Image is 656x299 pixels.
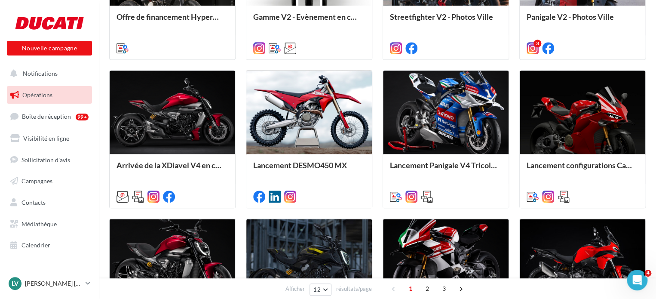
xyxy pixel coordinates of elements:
[76,114,89,120] div: 99+
[437,282,451,296] span: 3
[253,12,365,30] div: Gamme V2 - Evènement en concession
[5,151,94,169] a: Sollicitation d'avis
[23,70,58,77] span: Notifications
[5,172,94,190] a: Campagnes
[22,91,52,99] span: Opérations
[533,40,541,47] div: 3
[7,275,92,292] a: Lv [PERSON_NAME] [PERSON_NAME]
[285,285,305,293] span: Afficher
[336,285,372,293] span: résultats/page
[5,129,94,148] a: Visibilité en ligne
[390,12,502,30] div: Streetfighter V2 - Photos Ville
[527,12,638,30] div: Panigale V2 - Photos Ville
[22,113,71,120] span: Boîte de réception
[313,286,321,293] span: 12
[21,220,57,228] span: Médiathèque
[21,156,70,163] span: Sollicitation d'avis
[21,199,46,206] span: Contacts
[5,236,94,254] a: Calendrier
[253,161,365,178] div: Lancement DESMO450 MX
[644,270,651,277] span: 4
[5,65,90,83] button: Notifications
[5,194,94,212] a: Contacts
[627,270,647,290] iframe: Intercom live chat
[25,279,82,288] p: [PERSON_NAME] [PERSON_NAME]
[116,12,228,30] div: Offre de financement Hypermotard 698 Mono
[310,284,331,296] button: 12
[21,241,50,249] span: Calendrier
[116,161,228,178] div: Arrivée de la XDiavel V4 en concession
[12,279,18,288] span: Lv
[390,161,502,178] div: Lancement Panigale V4 Tricolore Italia MY25
[21,177,52,185] span: Campagnes
[420,282,434,296] span: 2
[404,282,417,296] span: 1
[23,135,69,142] span: Visibilité en ligne
[7,41,92,55] button: Nouvelle campagne
[527,161,638,178] div: Lancement configurations Carbone et Carbone Pro pour la Panigale V4
[5,107,94,126] a: Boîte de réception99+
[5,86,94,104] a: Opérations
[5,215,94,233] a: Médiathèque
